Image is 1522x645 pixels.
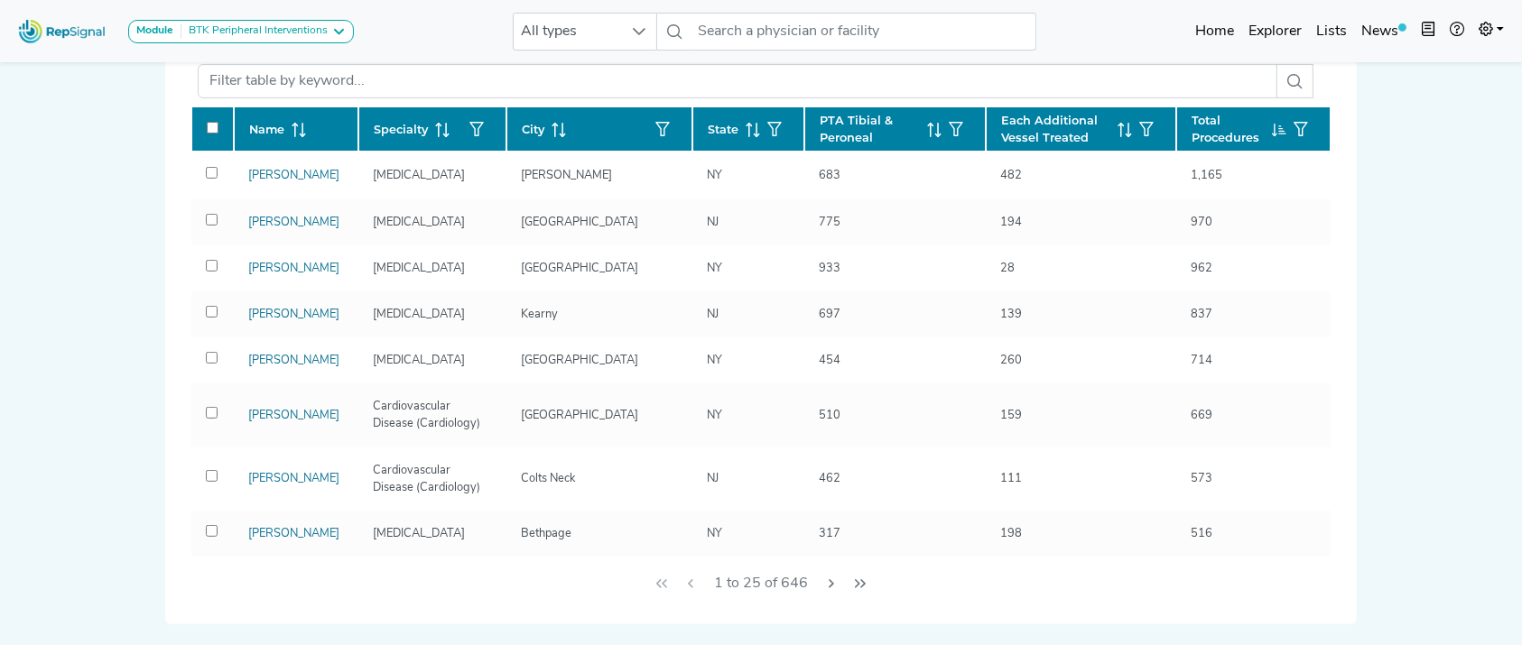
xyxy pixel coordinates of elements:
[808,260,851,277] div: 933
[1180,470,1223,487] div: 573
[817,567,846,601] button: Next Page
[1180,525,1223,542] div: 516
[708,121,738,138] span: State
[808,352,851,369] div: 454
[1188,14,1241,50] a: Home
[1180,352,1223,369] div: 714
[128,20,354,43] button: ModuleBTK Peripheral Interventions
[696,260,733,277] div: NY
[1180,214,1223,231] div: 970
[198,64,1277,98] input: Filter table by keyword...
[248,473,339,484] a: [PERSON_NAME]
[989,306,1033,323] div: 139
[989,407,1033,424] div: 159
[696,352,733,369] div: NY
[1001,112,1110,146] span: Each Additional Vessel Treated
[1192,112,1265,146] span: Total Procedures
[248,217,339,228] a: [PERSON_NAME]
[522,121,544,138] span: City
[808,407,851,424] div: 510
[362,352,476,369] div: [MEDICAL_DATA]
[362,306,476,323] div: [MEDICAL_DATA]
[1241,14,1309,50] a: Explorer
[1414,14,1443,50] button: Intel Book
[181,24,328,39] div: BTK Peripheral Interventions
[248,170,339,181] a: [PERSON_NAME]
[362,214,476,231] div: [MEDICAL_DATA]
[820,112,920,146] span: PTA Tibial & Peroneal
[696,525,733,542] div: NY
[362,167,476,184] div: [MEDICAL_DATA]
[248,528,339,539] a: [PERSON_NAME]
[989,167,1033,184] div: 482
[362,260,476,277] div: [MEDICAL_DATA]
[248,355,339,366] a: [PERSON_NAME]
[846,567,875,601] button: Last Page
[989,525,1033,542] div: 198
[248,263,339,274] a: [PERSON_NAME]
[510,260,649,277] div: [GEOGRAPHIC_DATA]
[808,214,851,231] div: 775
[514,14,622,50] span: All types
[691,13,1036,51] input: Search a physician or facility
[362,525,476,542] div: [MEDICAL_DATA]
[696,306,729,323] div: NJ
[249,121,284,138] span: Name
[696,407,733,424] div: NY
[510,167,623,184] div: [PERSON_NAME]
[1180,306,1223,323] div: 837
[696,214,729,231] div: NJ
[1180,407,1223,424] div: 669
[808,525,851,542] div: 317
[989,352,1033,369] div: 260
[374,121,428,138] span: Specialty
[510,407,649,424] div: [GEOGRAPHIC_DATA]
[707,567,815,601] span: 1 to 25 of 646
[808,470,851,487] div: 462
[808,167,851,184] div: 683
[989,470,1033,487] div: 111
[1180,260,1223,277] div: 962
[510,214,649,231] div: [GEOGRAPHIC_DATA]
[1309,14,1354,50] a: Lists
[1180,167,1233,184] div: 1,165
[696,470,729,487] div: NJ
[696,167,733,184] div: NY
[248,309,339,320] a: [PERSON_NAME]
[510,352,649,369] div: [GEOGRAPHIC_DATA]
[510,525,582,542] div: Bethpage
[362,398,503,432] div: Cardiovascular Disease (Cardiology)
[1354,14,1414,50] a: News
[510,306,569,323] div: Kearny
[510,470,586,487] div: Colts Neck
[136,25,173,36] strong: Module
[808,306,851,323] div: 697
[248,410,339,421] a: [PERSON_NAME]
[989,214,1033,231] div: 194
[989,260,1025,277] div: 28
[362,462,503,496] div: Cardiovascular Disease (Cardiology)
